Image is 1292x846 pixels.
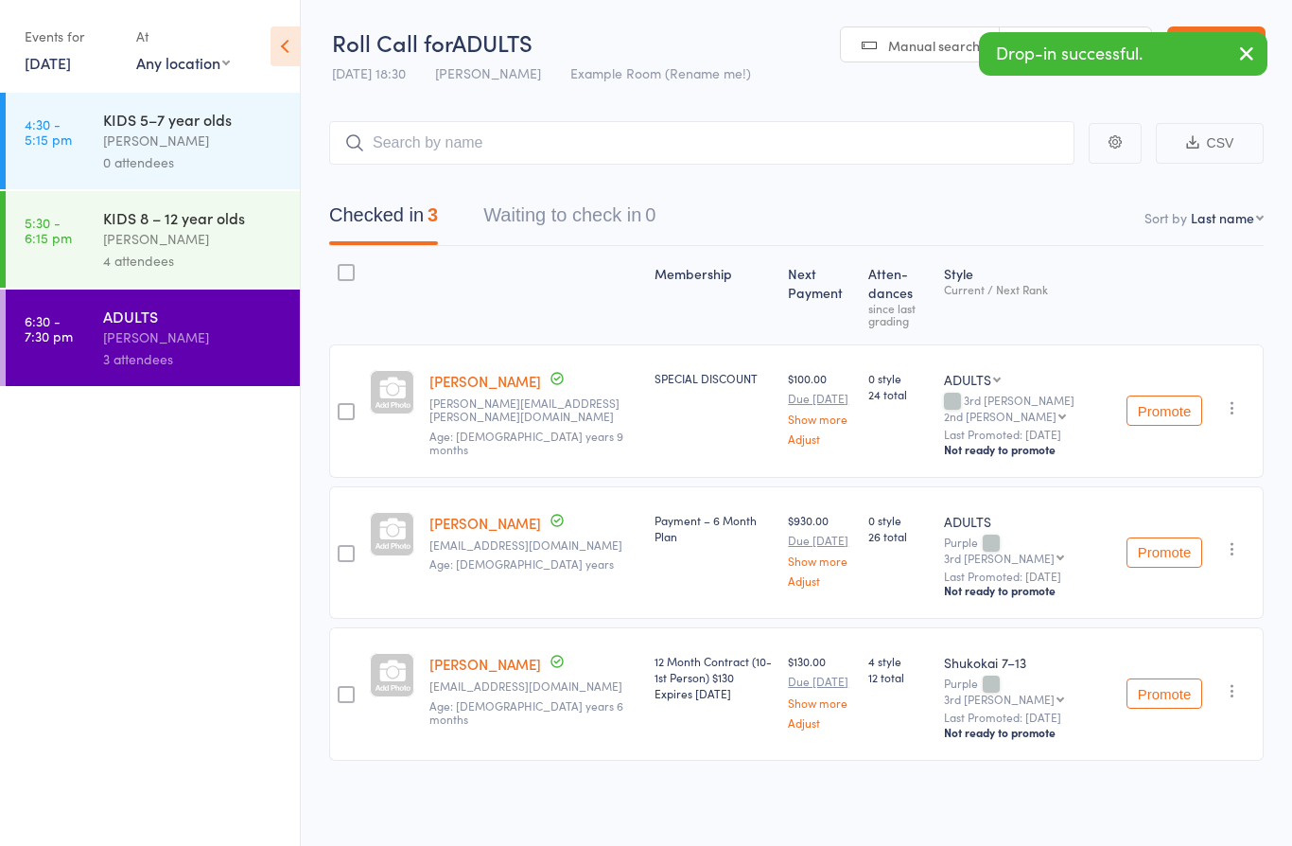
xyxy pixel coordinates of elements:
[944,428,1111,441] small: Last Promoted: [DATE]
[429,555,614,572] span: Age: [DEMOGRAPHIC_DATA] years
[103,326,284,348] div: [PERSON_NAME]
[944,283,1111,295] div: Current / Next Rank
[788,696,853,709] a: Show more
[136,21,230,52] div: At
[936,255,1119,336] div: Style
[429,654,541,674] a: [PERSON_NAME]
[788,413,853,425] a: Show more
[655,512,773,544] div: Payment – 6 Month Plan
[1144,208,1187,227] label: Sort by
[329,195,438,245] button: Checked in3
[868,528,928,544] span: 26 total
[655,370,773,386] div: SPECIAL DISCOUNT
[6,290,300,386] a: 6:30 -7:30 pmADULTS[PERSON_NAME]3 attendees
[1167,26,1266,64] a: Exit roll call
[788,512,853,587] div: $930.00
[647,255,780,336] div: Membership
[868,512,928,528] span: 0 style
[655,653,773,701] div: 12 Month Contract (10- 1st Person) $130
[944,693,1055,705] div: 3rd [PERSON_NAME]
[788,555,853,567] a: Show more
[103,306,284,326] div: ADULTS
[944,552,1055,564] div: 3rd [PERSON_NAME]
[1126,538,1202,568] button: Promote
[103,207,284,228] div: KIDS 8 – 12 year olds
[944,711,1111,724] small: Last Promoted: [DATE]
[944,725,1111,740] div: Not ready to promote
[788,574,853,587] a: Adjust
[429,428,623,457] span: Age: [DEMOGRAPHIC_DATA] years 9 months
[429,513,541,533] a: [PERSON_NAME]
[944,512,1111,531] div: ADULTS
[868,653,928,669] span: 4 style
[136,52,230,73] div: Any location
[429,371,541,391] a: [PERSON_NAME]
[332,63,406,82] span: [DATE] 18:30
[452,26,533,58] span: ADULTS
[944,394,1111,422] div: 3rd [PERSON_NAME]
[944,410,1056,422] div: 2nd [PERSON_NAME]
[944,583,1111,598] div: Not ready to promote
[6,191,300,288] a: 5:30 -6:15 pmKIDS 8 – 12 year olds[PERSON_NAME]4 attendees
[103,348,284,370] div: 3 attendees
[788,716,853,729] a: Adjust
[570,63,751,82] span: Example Room (Rename me!)
[429,697,623,727] span: Age: [DEMOGRAPHIC_DATA] years 6 months
[103,250,284,272] div: 4 attendees
[788,432,853,445] a: Adjust
[788,392,853,405] small: Due [DATE]
[944,677,1111,705] div: Purple
[429,538,639,552] small: daring@optonline.net
[25,52,71,73] a: [DATE]
[788,653,853,728] div: $130.00
[6,93,300,189] a: 4:30 -5:15 pmKIDS 5–7 year olds[PERSON_NAME]0 attendees
[103,109,284,130] div: KIDS 5–7 year olds
[435,63,541,82] span: [PERSON_NAME]
[944,370,991,389] div: ADULTS
[1156,123,1264,164] button: CSV
[944,536,1111,564] div: Purple
[944,570,1111,583] small: Last Promoted: [DATE]
[868,386,928,402] span: 24 total
[780,255,861,336] div: Next Payment
[868,302,928,326] div: since last grading
[25,215,72,245] time: 5:30 - 6:15 pm
[1126,679,1202,709] button: Promote
[103,151,284,173] div: 0 attendees
[103,228,284,250] div: [PERSON_NAME]
[944,442,1111,457] div: Not ready to promote
[868,370,928,386] span: 0 style
[103,130,284,151] div: [PERSON_NAME]
[944,653,1111,672] div: Shukokai 7–13
[788,675,853,688] small: Due [DATE]
[888,36,980,55] span: Manual search
[483,195,655,245] button: Waiting to check in0
[655,685,773,701] div: Expires [DATE]
[25,116,72,147] time: 4:30 - 5:15 pm
[868,669,928,685] span: 12 total
[788,534,853,547] small: Due [DATE]
[1191,208,1254,227] div: Last name
[332,26,452,58] span: Roll Call for
[428,204,438,225] div: 3
[645,204,655,225] div: 0
[1126,396,1202,426] button: Promote
[429,679,639,693] small: ww520@yahoo.com
[788,370,853,445] div: $100.00
[429,397,639,424] small: evelin.d.lee@gmail.com
[25,313,73,344] time: 6:30 - 7:30 pm
[861,255,935,336] div: Atten­dances
[979,32,1267,76] div: Drop-in successful.
[25,21,117,52] div: Events for
[329,121,1074,165] input: Search by name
